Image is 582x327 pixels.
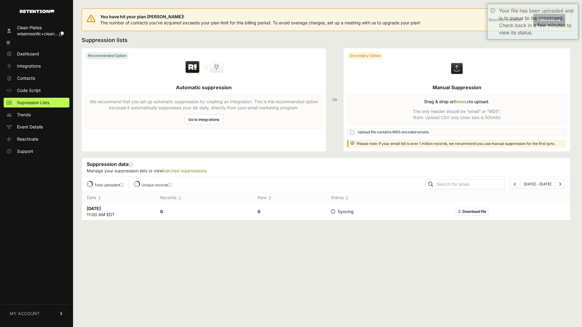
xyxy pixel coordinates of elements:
img: no_sort-eaf950dc5ab64cae54d48a5578032e96f70b2ecb7d747501f34c8f2db400fb66.gif [345,196,349,200]
a: Dashboard [4,49,69,59]
input: Search for email [436,180,505,188]
a: Integrations [4,61,69,71]
span: Trends [17,112,31,118]
span: Upload file contains MD5 encoded emails. [358,130,429,135]
span: Contacts [17,75,35,81]
h2: Suppression lists [82,36,570,44]
a: Code Script [4,86,69,95]
span: MY ACCOUNT [10,311,40,317]
span: You have hit your plan [PERSON_NAME]! [100,14,420,20]
p: We recommend that you set up automatic suppression by creating an Integration. This is the recomm... [89,99,318,111]
img: Retention [185,61,200,74]
nav: Page navigation [510,179,565,189]
td: 11:00 AM EDT [82,203,155,220]
strong: 0 [160,209,163,214]
a: Support [4,146,69,156]
div: Your file has been uploaded and is in queue to be processed. Check back in a few minutes to view ... [499,7,575,36]
img: Retention.com [20,10,54,13]
th: New [253,192,326,203]
span: Integrations [17,63,41,69]
a: Contacts [4,73,69,83]
label: Total uploaded [94,183,124,187]
span: The number of contacts you've acquired exceeds your plan limit for this billing period. To avoid ... [100,20,420,25]
span: Syncing [331,209,354,215]
span: Event Details [17,124,43,130]
span: Supression Lists [17,100,49,106]
a: batched suppressions [163,168,207,173]
th: Status [326,192,375,203]
span: Code Script [17,87,41,93]
p: Manage your suppression lists or view [87,168,565,174]
div: Suppression data [82,158,570,176]
input: Upload file contains MD5 encoded emails. [350,130,354,134]
button: Remind me later [486,14,530,25]
a: Go to integrations [184,114,223,125]
img: integration [203,67,208,68]
a: Clean Plates wisemoonllc+clean... [4,23,69,39]
div: Recommended Option [86,52,129,59]
strong: 0 [258,209,260,214]
strong: [DATE] [87,206,101,211]
h5: Automatic suppression [176,84,232,91]
th: Records [155,192,253,203]
a: Event Details [4,122,69,132]
span: wisemoonllc+clean... [17,31,58,36]
a: Download file [455,208,489,216]
a: MY ACCOUNT [4,304,69,323]
li: [DATE] - [DATE] [520,182,555,187]
span: Dashboard [17,51,39,57]
a: Reactivate [4,134,69,144]
img: no_sort-eaf950dc5ab64cae54d48a5578032e96f70b2ecb7d747501f34c8f2db400fb66.gif [268,196,272,200]
a: Previous [514,182,516,186]
th: Date [82,192,155,203]
div: OR [332,48,337,152]
img: no_sort-eaf950dc5ab64cae54d48a5578032e96f70b2ecb7d747501f34c8f2db400fb66.gif [98,196,101,200]
span: Reactivate [17,136,38,142]
label: Unique records [142,183,172,187]
span: Support [17,148,33,154]
img: integration [203,65,208,66]
img: no_sort-eaf950dc5ab64cae54d48a5578032e96f70b2ecb7d747501f34c8f2db400fb66.gif [178,196,181,200]
div: Clean Plates [17,25,64,31]
a: Trends [4,110,69,120]
a: Supression Lists [4,98,69,107]
a: Next [559,182,561,186]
